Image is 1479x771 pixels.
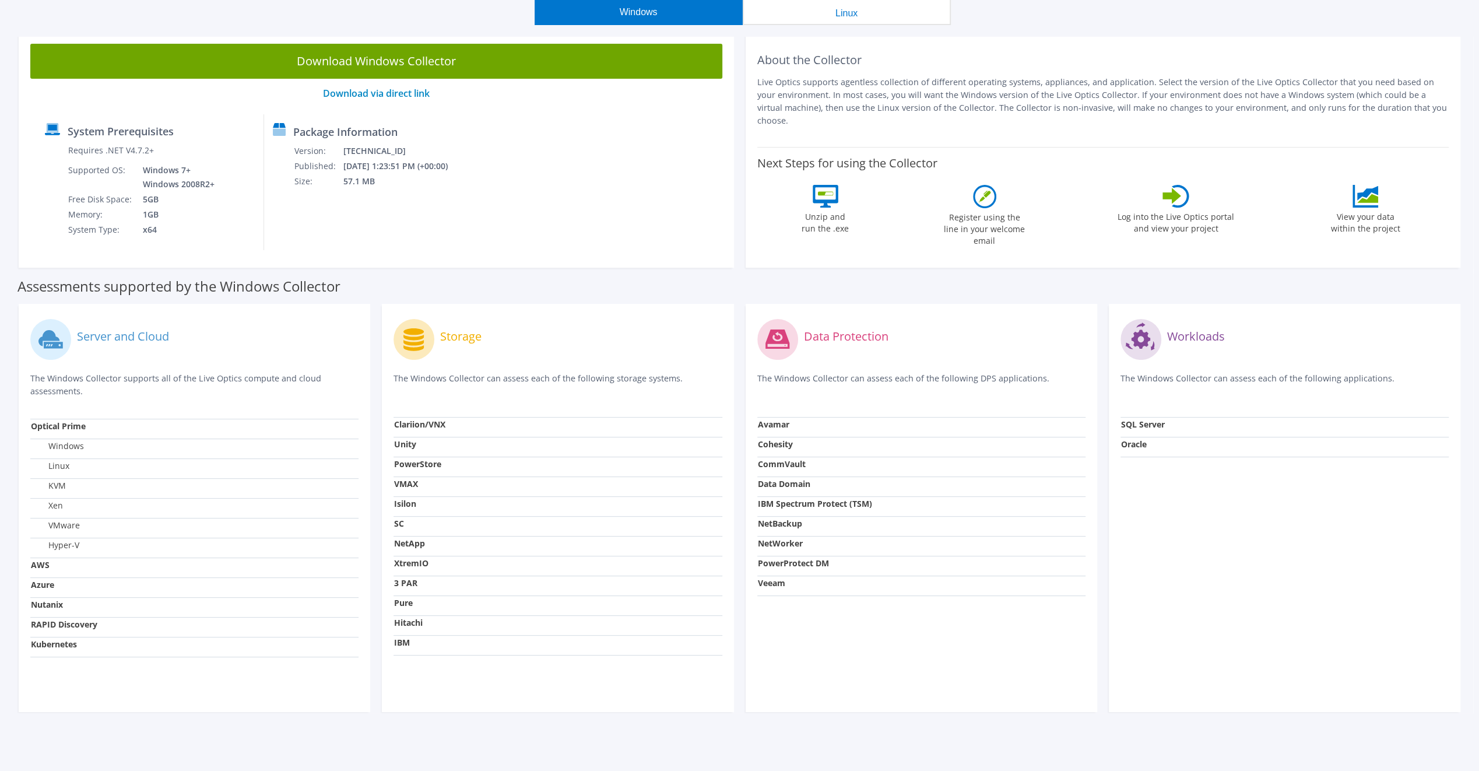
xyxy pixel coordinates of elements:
strong: Hitachi [394,617,423,628]
strong: SC [394,518,404,529]
td: Memory: [68,207,134,222]
label: View your data within the project [1323,208,1407,234]
strong: PowerProtect DM [758,558,829,569]
strong: IBM [394,637,410,648]
strong: Pure [394,597,413,608]
label: Server and Cloud [77,331,169,342]
a: Download Windows Collector [30,44,722,79]
td: [TECHNICAL_ID] [342,143,463,159]
td: [DATE] 1:23:51 PM (+00:00) [342,159,463,174]
strong: Clariion/VNX [394,419,445,430]
label: Package Information [293,126,398,138]
p: The Windows Collector can assess each of the following DPS applications. [757,372,1085,396]
label: Storage [440,331,482,342]
td: 5GB [134,192,217,207]
label: Xen [31,500,63,511]
td: Windows 7+ Windows 2008R2+ [134,163,217,192]
p: Live Optics supports agentless collection of different operating systems, appliances, and applica... [757,76,1449,127]
strong: Data Domain [758,478,810,489]
label: VMware [31,520,80,531]
h2: About the Collector [757,53,1449,67]
label: Requires .NET V4.7.2+ [68,145,154,156]
strong: Isilon [394,498,416,509]
label: Assessments supported by the Windows Collector [17,281,340,292]
td: 57.1 MB [342,174,463,189]
label: Workloads [1167,331,1225,342]
strong: Kubernetes [31,639,77,650]
td: Free Disk Space: [68,192,134,207]
p: The Windows Collector can assess each of the following storage systems. [394,372,722,396]
strong: Avamar [758,419,789,430]
label: Next Steps for using the Collector [757,156,937,170]
strong: NetApp [394,538,425,549]
strong: Unity [394,439,416,450]
td: System Type: [68,222,134,237]
td: Size: [294,174,342,189]
strong: 3 PAR [394,577,417,588]
label: Unzip and run the .exe [799,208,852,234]
label: Windows [31,440,84,452]
label: System Prerequisites [68,125,174,137]
strong: Azure [31,579,54,590]
strong: RAPID Discovery [31,619,97,630]
td: Version: [294,143,342,159]
td: 1GB [134,207,217,222]
label: KVM [31,480,66,492]
strong: IBM Spectrum Protect (TSM) [758,498,872,509]
label: Log into the Live Optics portal and view your project [1117,208,1235,234]
td: Published: [294,159,342,174]
strong: CommVault [758,458,806,469]
strong: Nutanix [31,599,63,610]
label: Data Protection [804,331,888,342]
strong: XtremIO [394,558,428,569]
strong: SQL Server [1121,419,1165,430]
strong: PowerStore [394,458,441,469]
strong: VMAX [394,478,418,489]
strong: NetBackup [758,518,802,529]
p: The Windows Collector supports all of the Live Optics compute and cloud assessments. [30,372,359,398]
strong: Optical Prime [31,420,86,432]
strong: NetWorker [758,538,803,549]
strong: Oracle [1121,439,1147,450]
strong: AWS [31,559,50,570]
label: Hyper-V [31,539,79,551]
label: Register using the line in your welcome email [941,208,1028,247]
a: Download via direct link [323,87,430,100]
p: The Windows Collector can assess each of the following applications. [1120,372,1449,396]
label: Linux [31,460,69,472]
td: Supported OS: [68,163,134,192]
td: x64 [134,222,217,237]
strong: Cohesity [758,439,793,450]
strong: Veeam [758,577,785,588]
